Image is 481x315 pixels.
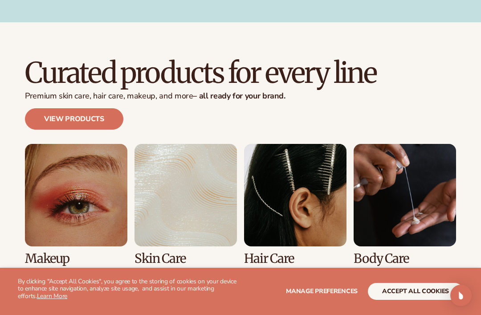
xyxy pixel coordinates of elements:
div: 3 / 8 [244,144,346,266]
a: Learn More [37,292,67,300]
span: Manage preferences [286,287,358,295]
div: 2 / 8 [135,144,237,266]
div: 4 / 8 [354,144,456,266]
h3: Hair Care [244,252,346,266]
strong: – all ready for your brand. [193,90,285,101]
h2: Curated products for every line [25,58,376,88]
button: accept all cookies [368,283,463,300]
h3: Skin Care [135,252,237,266]
h3: Makeup [25,252,127,266]
a: View products [25,108,123,130]
div: 1 / 8 [25,144,127,266]
p: Premium skin care, hair care, makeup, and more [25,91,376,101]
p: By clicking "Accept All Cookies", you agree to the storing of cookies on your device to enhance s... [18,278,240,300]
div: Open Intercom Messenger [450,285,472,306]
h3: Body Care [354,252,456,266]
button: Manage preferences [286,283,358,300]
